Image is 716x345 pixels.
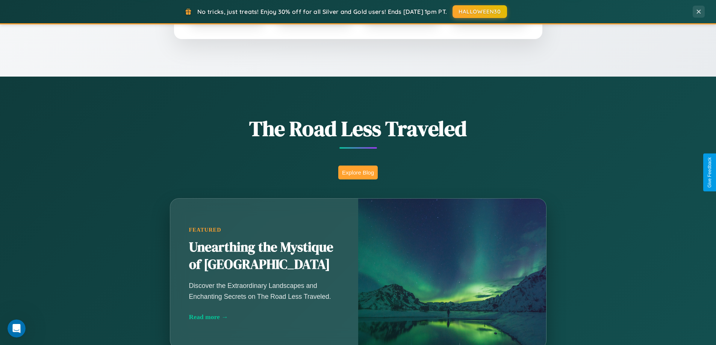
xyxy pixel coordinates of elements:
div: Give Feedback [707,157,712,188]
button: HALLOWEEN30 [453,5,507,18]
iframe: Intercom live chat [8,319,26,337]
button: Explore Blog [338,166,378,179]
span: No tricks, just treats! Enjoy 30% off for all Silver and Gold users! Ends [DATE] 1pm PT. [197,8,447,15]
div: Featured [189,227,339,233]
h2: Unearthing the Mystique of [GEOGRAPHIC_DATA] [189,239,339,273]
div: Read more → [189,313,339,321]
p: Discover the Extraordinary Landscapes and Enchanting Secrets on The Road Less Traveled. [189,280,339,301]
h1: The Road Less Traveled [133,114,584,143]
